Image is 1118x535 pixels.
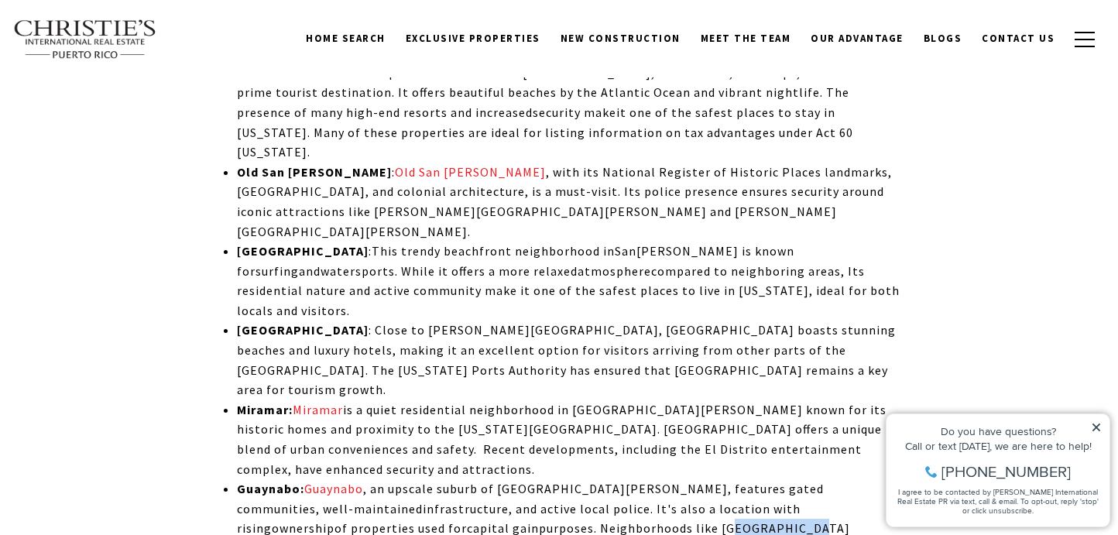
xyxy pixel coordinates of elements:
[924,32,962,45] span: Blogs
[1065,17,1105,62] button: button
[372,243,615,259] span: This trendy beachfront neighborhood in
[19,95,221,125] span: I agree to be contacted by [PERSON_NAME] International Real Estate PR via text, call & email. To ...
[299,263,321,279] span: and
[533,105,616,120] span: security make
[395,164,546,180] a: Old San [PERSON_NAME]
[237,65,879,159] span: :
[237,164,892,239] span: :
[237,243,900,318] span: :
[293,402,343,417] a: Miramar - open in a new tab
[296,24,396,53] a: Home Search
[321,263,355,279] span: water
[237,322,369,338] strong: [GEOGRAPHIC_DATA]
[237,164,892,239] span: , with its National Register of Historic Places landmarks, [GEOGRAPHIC_DATA], and colonial archit...
[972,24,1065,53] a: Contact Us
[561,32,681,45] span: New Construction
[237,322,896,397] span: : Close to [PERSON_NAME][GEOGRAPHIC_DATA], [GEOGRAPHIC_DATA] boasts stunning beaches and luxury h...
[914,24,972,53] a: Blogs
[801,24,914,53] a: Our Advantage
[16,50,224,60] div: Call or text [DATE], we are here to help!
[691,24,801,53] a: Meet the Team
[237,243,369,259] strong: [GEOGRAPHIC_DATA]
[237,402,293,417] strong: Miramar:
[550,24,691,53] a: New Construction
[304,481,363,496] a: Guaynabo
[237,65,293,81] strong: Condado
[355,263,578,279] span: sports. While it offers a more relaxed
[237,402,887,477] span: is a quiet residential neighborhood in [GEOGRAPHIC_DATA][PERSON_NAME] known for its historic home...
[406,32,540,45] span: Exclusive Properties
[63,73,193,88] span: [PHONE_NUMBER]
[237,243,794,279] span: [PERSON_NAME] is known for
[16,35,224,46] div: Do you have questions?
[811,32,904,45] span: Our Advantage
[396,24,550,53] a: Exclusive Properties
[578,263,651,279] span: atmosphere
[237,65,879,159] span: Known for its upscale hotels like the [GEOGRAPHIC_DATA], restaurants, and shops, Condado is a pri...
[615,243,636,259] span: San
[237,164,392,180] strong: Old San [PERSON_NAME]
[13,19,157,60] img: Christie's International Real Estate text transparent background
[237,263,900,318] span: compared to neighboring areas, Its residential nature and active community make it one of the saf...
[982,32,1055,45] span: Contact Us
[255,263,299,279] span: surfing
[237,481,304,496] strong: Guaynabo:
[423,501,509,516] span: infrastructure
